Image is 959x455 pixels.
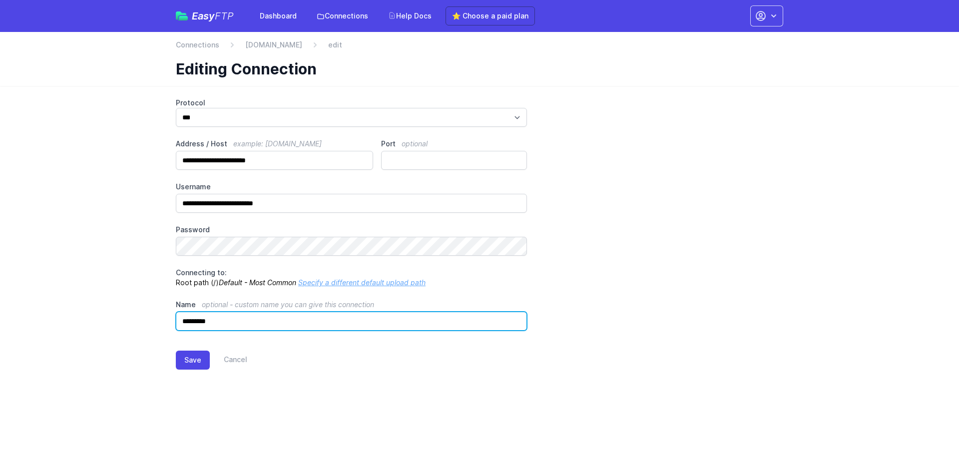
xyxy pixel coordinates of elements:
a: EasyFTP [176,11,234,21]
a: [DOMAIN_NAME] [245,40,302,50]
a: Dashboard [254,7,303,25]
span: Connecting to: [176,268,227,277]
img: easyftp_logo.png [176,11,188,20]
iframe: Drift Widget Chat Controller [909,405,947,443]
a: Connections [311,7,374,25]
label: Protocol [176,98,527,108]
a: ⭐ Choose a paid plan [446,6,535,25]
label: Password [176,225,527,235]
span: example: [DOMAIN_NAME] [233,139,322,148]
h1: Editing Connection [176,60,775,78]
a: Connections [176,40,219,50]
label: Name [176,300,527,310]
a: Cancel [210,351,247,370]
nav: Breadcrumb [176,40,783,56]
a: Specify a different default upload path [298,278,426,287]
span: optional - custom name you can give this connection [202,300,374,309]
span: edit [328,40,342,50]
i: Default - Most Common [219,278,296,287]
label: Port [381,139,527,149]
span: optional [402,139,428,148]
a: Help Docs [382,7,438,25]
label: Username [176,182,527,192]
label: Address / Host [176,139,373,149]
button: Save [176,351,210,370]
span: FTP [215,10,234,22]
span: Easy [192,11,234,21]
p: Root path (/) [176,268,527,288]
